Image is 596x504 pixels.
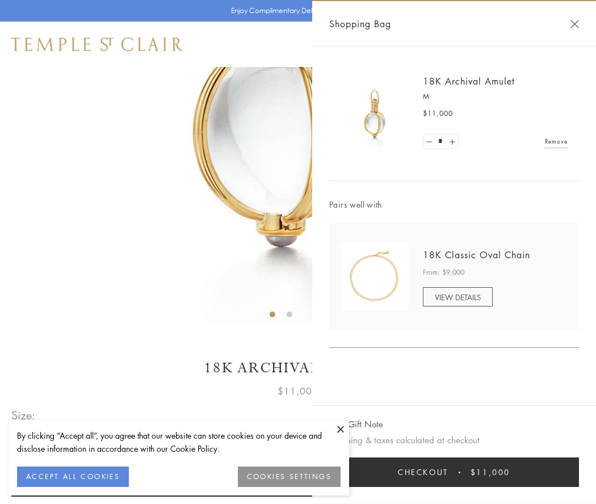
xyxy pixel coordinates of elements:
[17,429,341,455] div: By clicking “Accept all”, you agree that our website can store cookies on your device and disclos...
[423,91,568,102] p: M
[423,108,453,119] span: $11,000
[423,267,464,278] span: From: $9,000
[231,5,360,16] p: Enjoy Complimentary Delivery & Returns
[398,466,448,478] span: Checkout
[329,16,391,31] span: Shopping Bag
[423,75,515,87] a: 18K Archival Amulet
[11,358,585,378] h1: 18K Archival Amulet
[11,406,36,425] span: Size:
[570,20,579,28] button: Close Shopping Bag
[11,37,183,51] img: Temple St. Clair
[423,249,530,261] a: 18K Classic Oval Chain
[423,135,435,149] a: Set quantity to 0
[329,433,579,447] p: Shipping & taxes calculated at checkout
[423,287,493,306] a: VIEW DETAILS
[446,135,458,149] a: Set quantity to 2
[341,79,409,148] img: 18K Archival Amulet
[329,198,579,211] span: Pairs well with
[329,457,579,487] button: Checkout $11,000
[435,292,481,303] span: VIEW DETAILS
[17,467,129,487] button: ACCEPT ALL COOKIES
[545,135,568,148] a: Remove
[278,384,318,398] span: $11,000
[341,242,409,310] img: N88865-OV18
[471,466,510,478] span: $11,000
[329,417,383,431] button: Add Gift Note
[238,467,341,487] button: COOKIES SETTINGS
